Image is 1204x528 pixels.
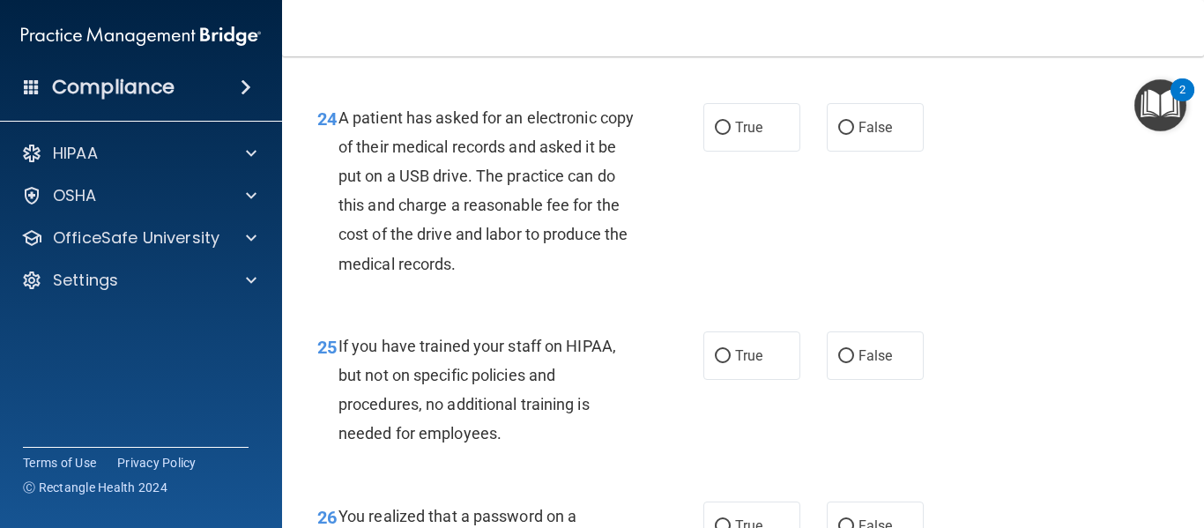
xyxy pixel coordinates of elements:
[53,185,97,206] p: OSHA
[21,270,256,291] a: Settings
[838,122,854,135] input: False
[1134,79,1186,131] button: Open Resource Center, 2 new notifications
[715,350,731,363] input: True
[53,227,219,249] p: OfficeSafe University
[21,185,256,206] a: OSHA
[715,122,731,135] input: True
[52,75,175,100] h4: Compliance
[317,337,337,358] span: 25
[21,143,256,164] a: HIPAA
[338,337,616,443] span: If you have trained your staff on HIPAA, but not on specific policies and procedures, no addition...
[21,227,256,249] a: OfficeSafe University
[53,143,98,164] p: HIPAA
[317,108,337,130] span: 24
[1179,90,1185,113] div: 2
[735,347,762,364] span: True
[21,19,261,54] img: PMB logo
[23,479,167,496] span: Ⓒ Rectangle Health 2024
[858,119,893,136] span: False
[117,454,197,472] a: Privacy Policy
[317,507,337,528] span: 26
[735,119,762,136] span: True
[838,350,854,363] input: False
[338,108,634,273] span: A patient has asked for an electronic copy of their medical records and asked it be put on a USB ...
[23,454,96,472] a: Terms of Use
[53,270,118,291] p: Settings
[858,347,893,364] span: False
